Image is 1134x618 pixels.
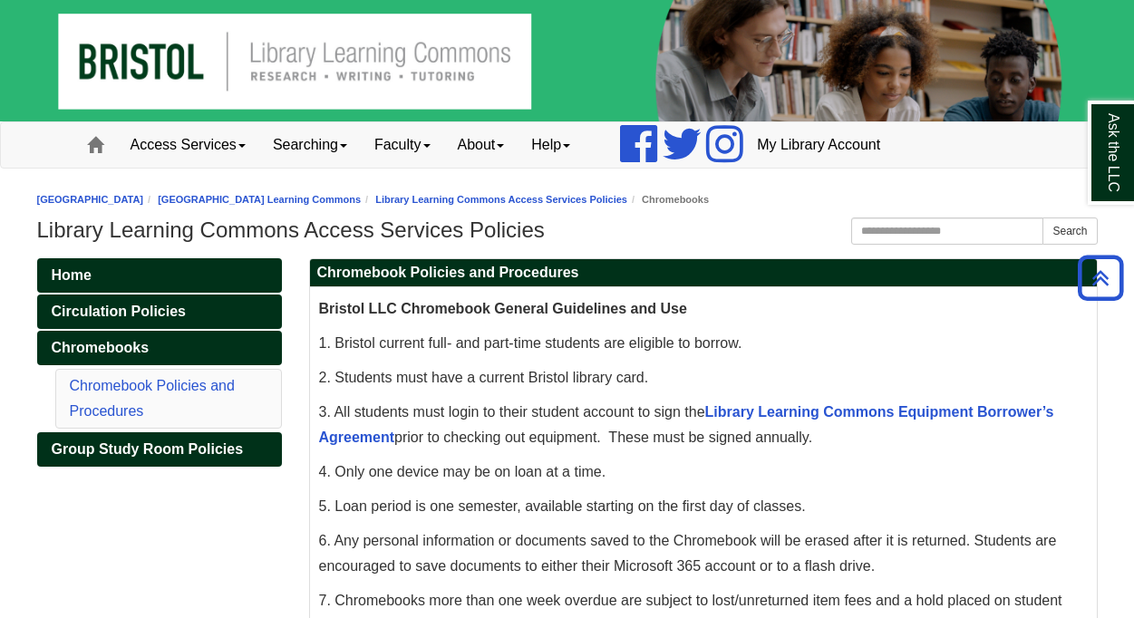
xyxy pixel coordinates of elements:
[52,267,92,283] span: Home
[37,295,282,329] a: Circulation Policies
[117,122,259,168] a: Access Services
[518,122,584,168] a: Help
[1042,217,1097,245] button: Search
[361,122,444,168] a: Faculty
[319,301,687,316] span: Bristol LLC Chromebook General Guidelines and Use
[319,533,1057,574] span: 6. Any personal information or documents saved to the Chromebook will be erased after it is retur...
[310,259,1097,287] h2: Chromebook Policies and Procedures
[319,404,1054,445] span: 3. All students must login to their student account to sign the prior to checking out equipment. ...
[52,304,186,319] span: Circulation Policies
[37,217,1098,243] h1: Library Learning Commons Access Services Policies
[37,258,282,467] div: Guide Pages
[37,432,282,467] a: Group Study Room Policies
[319,370,649,385] span: 2. Students must have a current Bristol library card.
[37,258,282,293] a: Home
[37,331,282,365] a: Chromebooks
[1071,266,1129,290] a: Back to Top
[319,498,806,514] span: 5. Loan period is one semester, available starting on the first day of classes.
[37,191,1098,208] nav: breadcrumb
[627,191,709,208] li: Chromebooks
[319,464,606,479] span: 4. Only one device may be on loan at a time.
[158,194,361,205] a: [GEOGRAPHIC_DATA] Learning Commons
[37,194,144,205] a: [GEOGRAPHIC_DATA]
[375,194,627,205] a: Library Learning Commons Access Services Policies
[319,335,742,351] span: 1. Bristol current full- and part-time students are eligible to borrow.
[444,122,519,168] a: About
[52,441,244,457] span: Group Study Room Policies
[52,340,150,355] span: Chromebooks
[743,122,894,168] a: My Library Account
[70,378,235,419] a: Chromebook Policies and Procedures
[259,122,361,168] a: Searching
